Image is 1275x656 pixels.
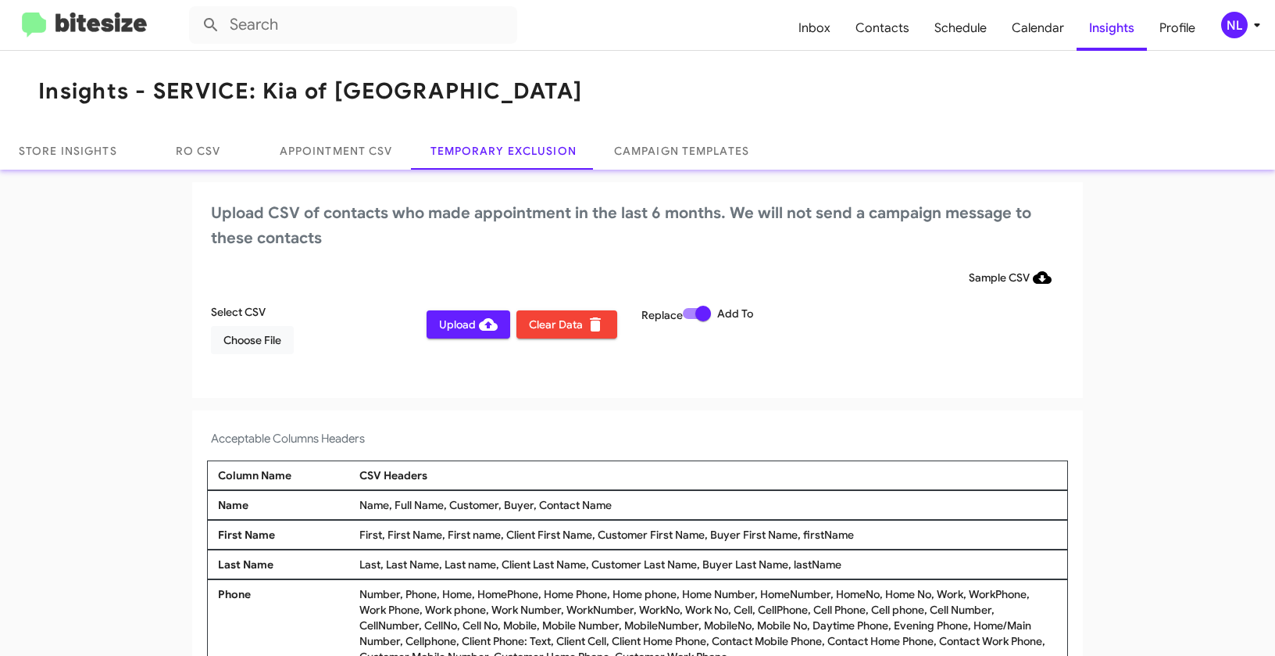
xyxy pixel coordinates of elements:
[516,310,617,339] button: Clear Data
[529,310,605,339] span: Clear Data
[1221,12,1248,38] div: NL
[223,326,281,354] span: Choose File
[214,468,355,483] div: Column Name
[439,310,498,339] span: Upload
[189,6,517,44] input: Search
[999,5,1077,51] a: Calendar
[355,557,1061,572] div: Last, Last Name, Last name, Client Last Name, Customer Last Name, Buyer Last Name, lastName
[211,201,1064,251] h2: Upload CSV of contacts who made appointment in the last 6 months. We will not send a campaign mes...
[355,468,1061,483] div: CSV Headers
[427,310,510,339] button: Upload
[211,429,1064,448] h4: Acceptable Columns Headers
[637,304,853,367] div: Replace
[956,263,1064,292] button: Sample CSV
[355,527,1061,543] div: First, First Name, First name, Client First Name, Customer First Name, Buyer First Name, firstName
[38,79,582,104] h1: Insights - SERVICE: Kia of [GEOGRAPHIC_DATA]
[1208,12,1258,38] button: NL
[214,497,355,513] div: Name
[412,132,595,170] a: Temporary Exclusion
[717,304,753,323] span: Add To
[214,557,355,572] div: Last Name
[969,263,1052,292] span: Sample CSV
[786,5,843,51] a: Inbox
[355,497,1061,513] div: Name, Full Name, Customer, Buyer, Contact Name
[136,132,261,170] a: RO CSV
[1077,5,1147,51] a: Insights
[214,527,355,543] div: First Name
[261,132,412,170] a: Appointment CSV
[843,5,922,51] a: Contacts
[211,304,266,320] label: Select CSV
[211,326,294,354] button: Choose File
[922,5,999,51] a: Schedule
[595,132,768,170] a: Campaign Templates
[1147,5,1208,51] a: Profile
